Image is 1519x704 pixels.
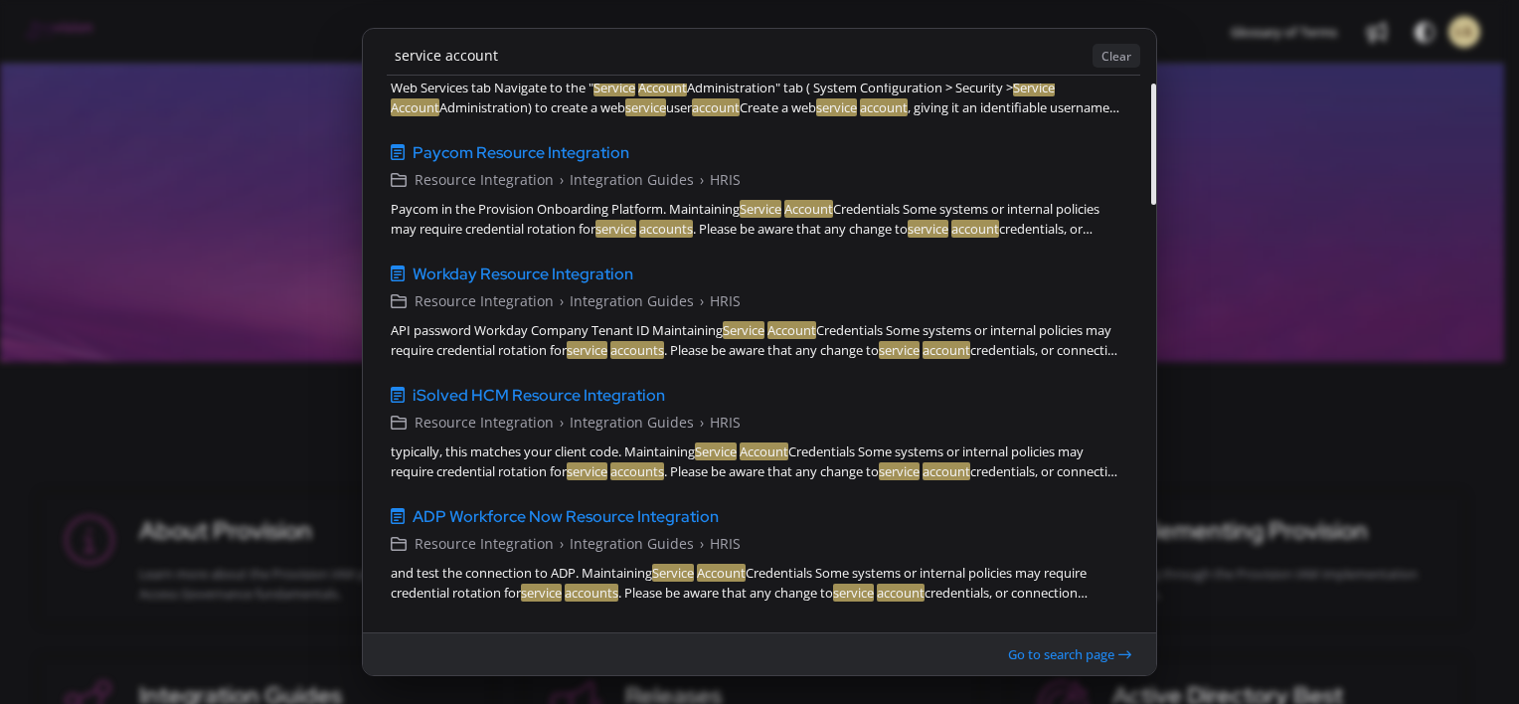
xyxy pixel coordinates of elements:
em: Service [740,199,781,217]
span: Resource Integration [415,290,554,312]
span: Resource Integration [415,169,554,191]
span: › [560,412,564,434]
input: Enter Keywords [387,37,1085,75]
span: iSolved HCM Resource Integration [413,384,665,408]
a: ADP Workforce Now Resource IntegrationResource Integration›Integration Guides›HRISand test the co... [383,497,1131,611]
span: HRIS [710,290,741,312]
em: Service [593,79,635,96]
em: service [879,462,920,480]
em: Account [697,563,746,581]
span: Paycom Resource Integration [413,141,629,165]
span: › [700,533,704,555]
span: › [700,412,704,434]
em: service [595,220,636,238]
span: HRIS [710,412,741,434]
em: service [521,584,562,602]
div: Web Services tab Navigate to the " Administration" tab ( System Configuration > Security > Admini... [391,78,1123,117]
span: Workday Resource Integration [413,263,633,286]
em: account [860,98,908,116]
span: › [700,290,704,312]
span: › [560,290,564,312]
span: HRIS [710,169,741,191]
span: Resource Integration [415,412,554,434]
span: Integration Guides [570,169,694,191]
em: account [951,220,999,238]
button: Go to search page [1007,643,1132,665]
a: iSolved HCM Resource IntegrationResource Integration›Integration Guides›HRIStypically, this match... [383,376,1131,489]
div: API password Workday Company Tenant ID Maintaining Credentials Some systems or internal policies ... [391,319,1123,359]
em: Service [695,441,737,459]
a: Workday Resource IntegrationResource Integration›Integration Guides›HRISAPI password Workday Comp... [383,255,1131,368]
em: service [567,462,607,480]
em: account [923,462,970,480]
span: › [560,533,564,555]
em: Service [1013,79,1055,96]
em: account [923,341,970,359]
em: service [908,220,948,238]
div: typically, this matches your client code. Maintaining Credentials Some systems or internal polici... [391,440,1123,480]
em: service [816,98,857,116]
em: accounts [610,462,664,480]
button: Clear [1093,44,1140,68]
em: Service [652,563,694,581]
em: Account [784,199,833,217]
em: service [833,584,874,602]
span: HRIS [710,533,741,555]
em: Account [740,441,788,459]
span: › [700,169,704,191]
em: Account [767,320,816,338]
a: Paycom Resource IntegrationResource Integration›Integration Guides›HRISPaycom in the Provision On... [383,133,1131,247]
span: Integration Guides [570,533,694,555]
em: accounts [565,584,618,602]
em: accounts [639,220,693,238]
em: accounts [610,341,664,359]
span: › [560,169,564,191]
span: Integration Guides [570,412,694,434]
em: account [692,98,740,116]
em: service [879,341,920,359]
em: Service [723,320,764,338]
em: account [877,584,925,602]
em: Account [638,79,687,96]
em: service [625,98,666,116]
div: and test the connection to ADP. Maintaining Credentials Some systems or internal policies may req... [391,562,1123,602]
span: Integration Guides [570,290,694,312]
span: ADP Workforce Now Resource Integration [413,505,719,529]
em: Account [391,98,439,116]
em: service [567,341,607,359]
div: Paycom in the Provision Onboarding Platform. Maintaining Credentials Some systems or internal pol... [391,198,1123,238]
span: Resource Integration [415,533,554,555]
a: UKG Pro Resource IntegrationResource Integration›Integration Guides›HRISWeb Services tab Navigate... [383,12,1131,125]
